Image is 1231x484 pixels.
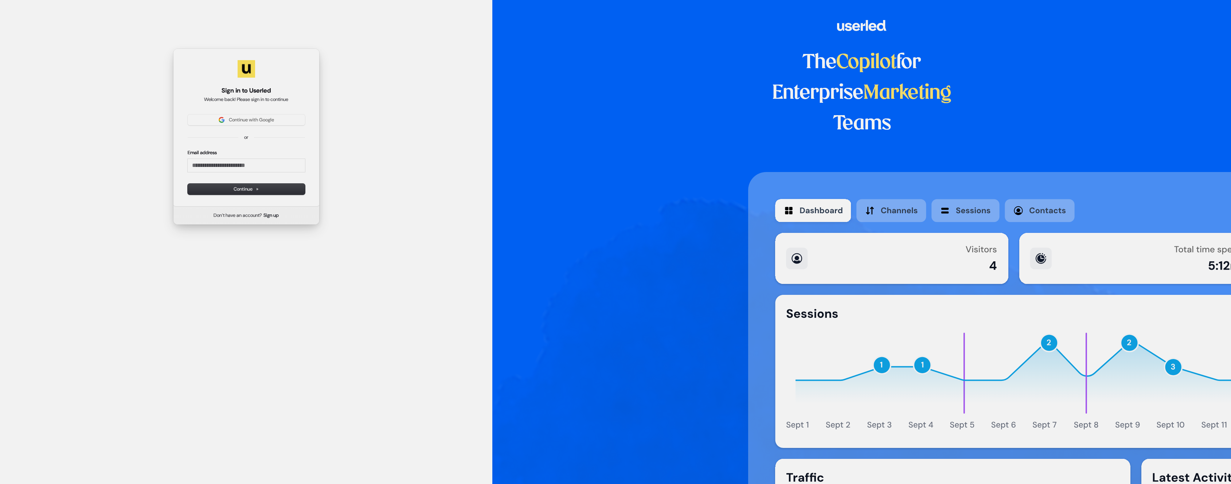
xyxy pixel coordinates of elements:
span: Copilot [836,53,896,72]
button: Sign in with GoogleContinue with Google [188,114,305,125]
label: Email address [188,149,217,156]
img: Sign in with Google [219,117,224,123]
p: Welcome back! Please sign in to continue [188,96,305,103]
img: Userled [238,60,255,78]
a: Sign up [263,212,279,219]
span: Continue with Google [229,117,274,123]
span: Don’t have an account? [214,212,262,219]
p: or [244,134,248,141]
button: Continue [188,184,305,195]
h1: The for Enterprise Teams [748,47,976,139]
span: Marketing [863,84,951,103]
span: Continue [234,186,259,192]
h1: Sign in to Userled [188,86,305,95]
